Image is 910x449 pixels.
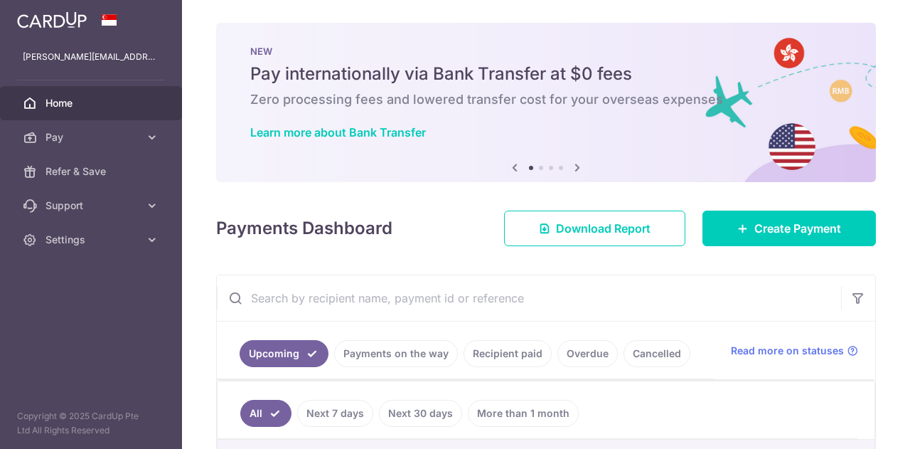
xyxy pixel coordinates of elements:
[250,46,842,57] p: NEW
[45,233,139,247] span: Settings
[379,400,462,427] a: Next 30 days
[557,340,618,367] a: Overdue
[45,164,139,179] span: Refer & Save
[297,400,373,427] a: Next 7 days
[45,96,139,110] span: Home
[468,400,579,427] a: More than 1 month
[17,11,87,28] img: CardUp
[217,275,841,321] input: Search by recipient name, payment id or reference
[702,211,876,246] a: Create Payment
[464,340,552,367] a: Recipient paid
[334,340,458,367] a: Payments on the way
[216,23,876,182] img: Bank transfer banner
[504,211,685,246] a: Download Report
[23,50,159,64] p: [PERSON_NAME][EMAIL_ADDRESS][DOMAIN_NAME]
[240,400,291,427] a: All
[731,344,844,358] span: Read more on statuses
[45,130,139,144] span: Pay
[216,216,392,241] h4: Payments Dashboard
[240,340,328,367] a: Upcoming
[250,63,842,85] h5: Pay internationally via Bank Transfer at $0 fees
[250,125,426,139] a: Learn more about Bank Transfer
[754,220,841,237] span: Create Payment
[556,220,651,237] span: Download Report
[250,91,842,108] h6: Zero processing fees and lowered transfer cost for your overseas expenses
[731,344,858,358] a: Read more on statuses
[45,199,139,213] span: Support
[623,340,690,367] a: Cancelled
